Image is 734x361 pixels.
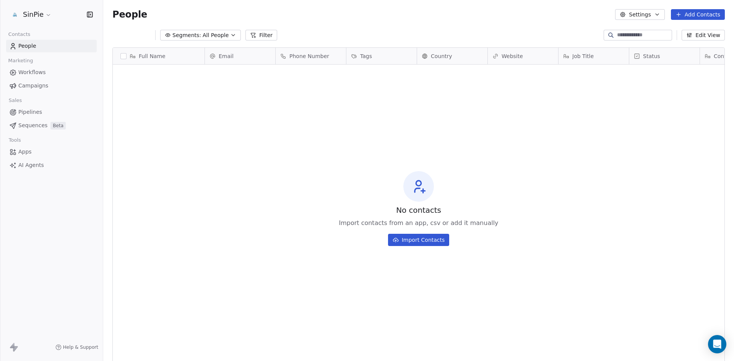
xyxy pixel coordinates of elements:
[18,68,46,76] span: Workflows
[50,122,66,130] span: Beta
[388,231,450,246] a: Import Contacts
[5,134,24,146] span: Tools
[431,52,452,60] span: Country
[18,148,32,156] span: Apps
[346,48,417,64] div: Tags
[396,205,441,215] span: No contacts
[629,48,700,64] div: Status
[55,344,98,350] a: Help & Support
[6,40,97,52] a: People
[245,30,277,40] button: Filter
[708,335,726,353] div: Open Intercom Messenger
[5,29,34,40] span: Contacts
[203,31,229,39] span: All People
[18,161,44,169] span: AI Agents
[6,146,97,158] a: Apps
[112,9,147,20] span: People
[139,52,166,60] span: Full Name
[23,10,44,19] span: SinPie
[289,52,329,60] span: Phone Number
[6,106,97,118] a: Pipelines
[339,219,498,228] span: Import contacts from an app, csv or add it manually
[18,82,48,90] span: Campaigns
[643,52,660,60] span: Status
[63,344,98,350] span: Help & Support
[219,52,234,60] span: Email
[417,48,487,64] div: Country
[205,48,275,64] div: Email
[671,9,725,20] button: Add Contacts
[559,48,629,64] div: Job Title
[6,79,97,92] a: Campaigns
[502,52,523,60] span: Website
[172,31,201,39] span: Segments:
[6,119,97,132] a: SequencesBeta
[388,234,450,246] button: Import Contacts
[18,108,42,116] span: Pipelines
[113,48,205,64] div: Full Name
[5,55,36,66] span: Marketing
[6,159,97,172] a: AI Agents
[360,52,372,60] span: Tags
[682,30,725,40] button: Edit View
[18,121,47,130] span: Sequences
[572,52,594,60] span: Job Title
[113,65,205,347] div: grid
[9,8,53,21] button: SinPie
[11,10,20,19] img: SinPie-PNG-Logotipo.png
[276,48,346,64] div: Phone Number
[488,48,558,64] div: Website
[5,95,25,106] span: Sales
[615,9,664,20] button: Settings
[18,42,36,50] span: People
[6,66,97,79] a: Workflows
